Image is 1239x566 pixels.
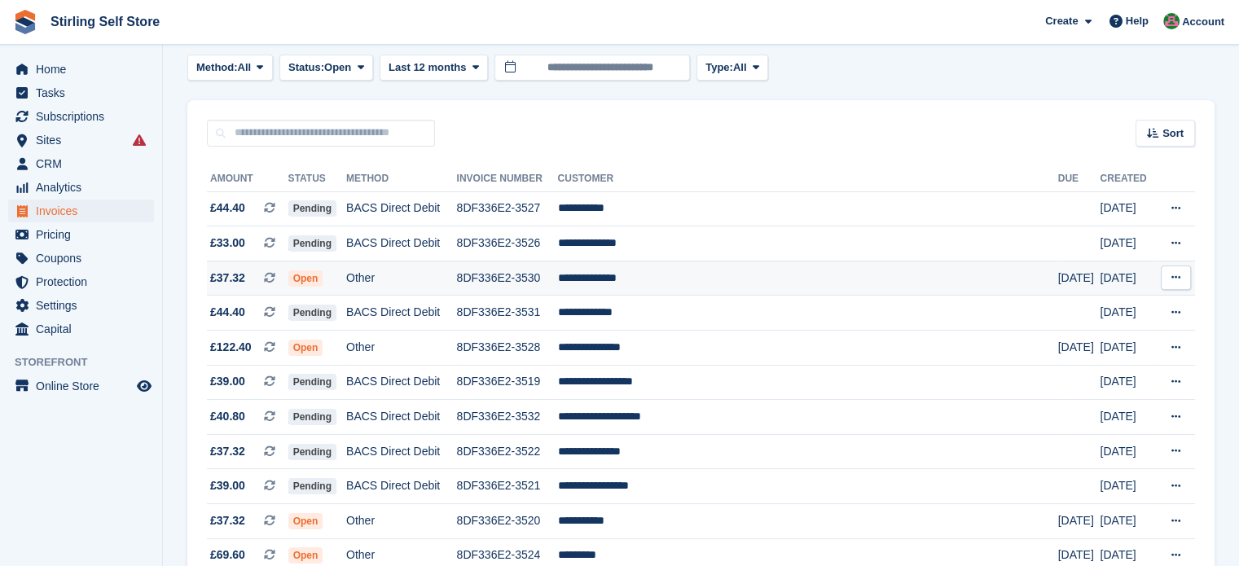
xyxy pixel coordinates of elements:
[36,176,134,199] span: Analytics
[288,340,323,356] span: Open
[36,247,134,270] span: Coupons
[8,318,154,340] a: menu
[36,270,134,293] span: Protection
[210,443,245,460] span: £37.32
[288,478,336,494] span: Pending
[288,59,324,76] span: Status:
[733,59,747,76] span: All
[288,270,323,287] span: Open
[288,305,336,321] span: Pending
[36,58,134,81] span: Home
[8,294,154,317] a: menu
[1100,191,1154,226] td: [DATE]
[1100,504,1154,539] td: [DATE]
[1100,296,1154,331] td: [DATE]
[36,375,134,397] span: Online Store
[1162,125,1184,142] span: Sort
[1058,331,1101,366] td: [DATE]
[196,59,238,76] span: Method:
[288,374,336,390] span: Pending
[696,55,768,81] button: Type: All
[457,261,558,296] td: 8DF336E2-3530
[207,166,288,192] th: Amount
[1163,13,1180,29] img: Lucy
[288,513,323,529] span: Open
[288,235,336,252] span: Pending
[346,226,457,261] td: BACS Direct Debit
[187,55,273,81] button: Method: All
[324,59,351,76] span: Open
[8,223,154,246] a: menu
[1058,166,1101,192] th: Due
[8,375,154,397] a: menu
[457,469,558,504] td: 8DF336E2-3521
[288,547,323,564] span: Open
[279,55,373,81] button: Status: Open
[8,81,154,104] a: menu
[13,10,37,34] img: stora-icon-8386f47178a22dfd0bd8f6a31ec36ba5ce8667c1dd55bd0f319d3a0aa187defe.svg
[288,200,336,217] span: Pending
[389,59,466,76] span: Last 12 months
[210,546,245,564] span: £69.60
[15,354,162,371] span: Storefront
[1100,331,1154,366] td: [DATE]
[457,434,558,469] td: 8DF336E2-3522
[1100,226,1154,261] td: [DATE]
[210,339,252,356] span: £122.40
[8,176,154,199] a: menu
[346,504,457,539] td: Other
[8,270,154,293] a: menu
[36,129,134,151] span: Sites
[457,365,558,400] td: 8DF336E2-3519
[457,166,558,192] th: Invoice Number
[457,296,558,331] td: 8DF336E2-3531
[36,318,134,340] span: Capital
[1058,261,1101,296] td: [DATE]
[1182,14,1224,30] span: Account
[210,304,245,321] span: £44.40
[1126,13,1149,29] span: Help
[705,59,733,76] span: Type:
[36,200,134,222] span: Invoices
[8,129,154,151] a: menu
[8,152,154,175] a: menu
[210,408,245,425] span: £40.80
[210,512,245,529] span: £37.32
[346,331,457,366] td: Other
[1100,261,1154,296] td: [DATE]
[288,166,346,192] th: Status
[457,504,558,539] td: 8DF336E2-3520
[1058,504,1101,539] td: [DATE]
[346,296,457,331] td: BACS Direct Debit
[210,200,245,217] span: £44.40
[36,105,134,128] span: Subscriptions
[8,58,154,81] a: menu
[36,223,134,246] span: Pricing
[457,331,558,366] td: 8DF336E2-3528
[1100,400,1154,435] td: [DATE]
[210,373,245,390] span: £39.00
[1100,365,1154,400] td: [DATE]
[210,477,245,494] span: £39.00
[380,55,488,81] button: Last 12 months
[558,166,1058,192] th: Customer
[134,376,154,396] a: Preview store
[8,200,154,222] a: menu
[1100,166,1154,192] th: Created
[133,134,146,147] i: Smart entry sync failures have occurred
[44,8,166,35] a: Stirling Self Store
[1100,434,1154,469] td: [DATE]
[346,191,457,226] td: BACS Direct Debit
[1045,13,1078,29] span: Create
[210,235,245,252] span: £33.00
[346,400,457,435] td: BACS Direct Debit
[36,294,134,317] span: Settings
[8,105,154,128] a: menu
[346,469,457,504] td: BACS Direct Debit
[36,81,134,104] span: Tasks
[457,226,558,261] td: 8DF336E2-3526
[457,400,558,435] td: 8DF336E2-3532
[210,270,245,287] span: £37.32
[36,152,134,175] span: CRM
[346,261,457,296] td: Other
